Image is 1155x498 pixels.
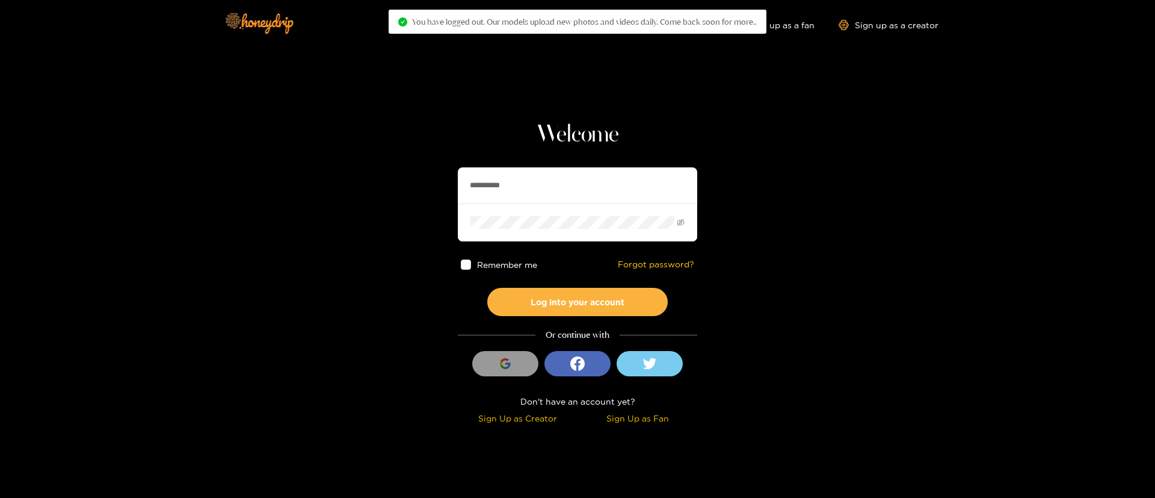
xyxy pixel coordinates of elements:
div: Don't have an account yet? [458,394,697,408]
div: Or continue with [458,328,697,342]
button: Log into your account [487,288,668,316]
span: You have logged out. Our models upload new photos and videos daily. Come back soon for more.. [412,17,757,26]
h1: Welcome [458,120,697,149]
div: Sign Up as Fan [581,411,694,425]
span: Remember me [477,260,537,269]
span: check-circle [398,17,407,26]
a: Sign up as a fan [732,20,815,30]
div: Sign Up as Creator [461,411,574,425]
span: eye-invisible [677,219,685,226]
a: Forgot password? [618,260,694,270]
a: Sign up as a creator [839,20,938,30]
